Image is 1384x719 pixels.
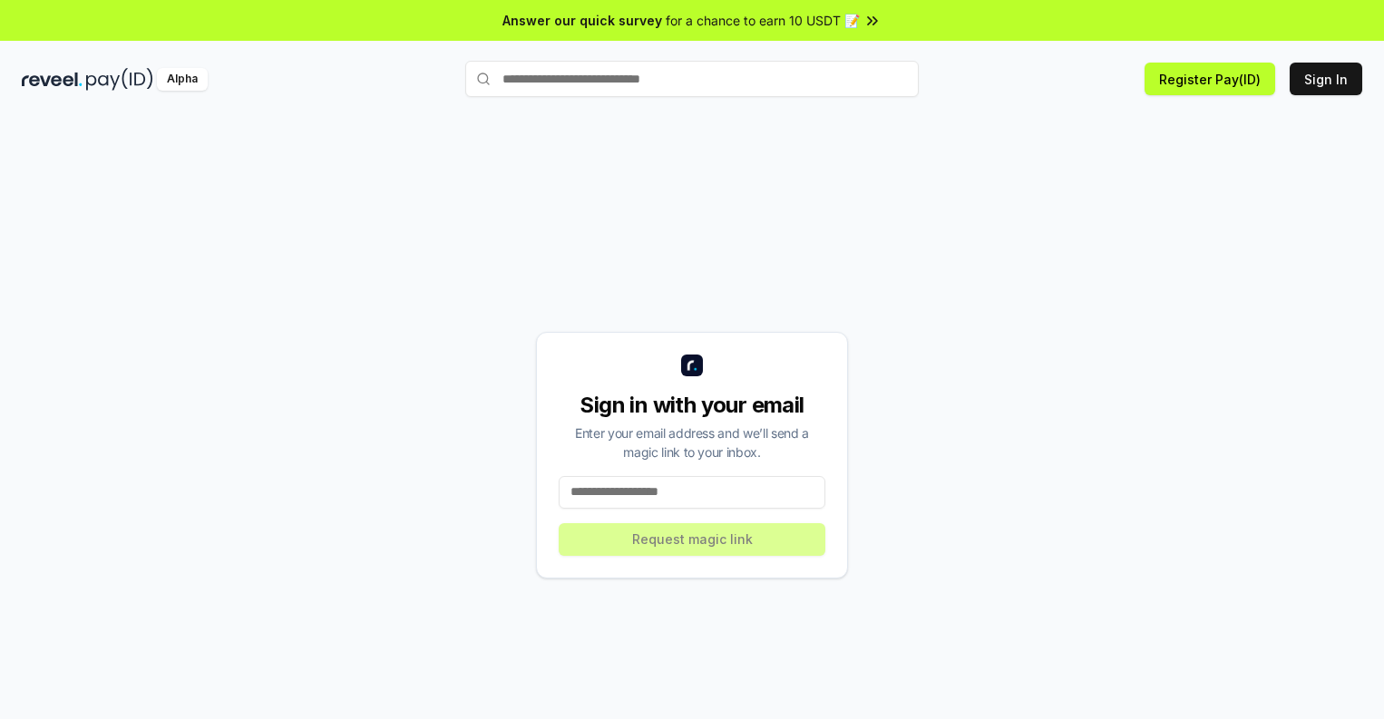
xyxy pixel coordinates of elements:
div: Sign in with your email [559,391,825,420]
div: Enter your email address and we’ll send a magic link to your inbox. [559,423,825,462]
img: reveel_dark [22,68,83,91]
img: pay_id [86,68,153,91]
button: Sign In [1290,63,1362,95]
span: Answer our quick survey [502,11,662,30]
div: Alpha [157,68,208,91]
span: for a chance to earn 10 USDT 📝 [666,11,860,30]
button: Register Pay(ID) [1145,63,1275,95]
img: logo_small [681,355,703,376]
